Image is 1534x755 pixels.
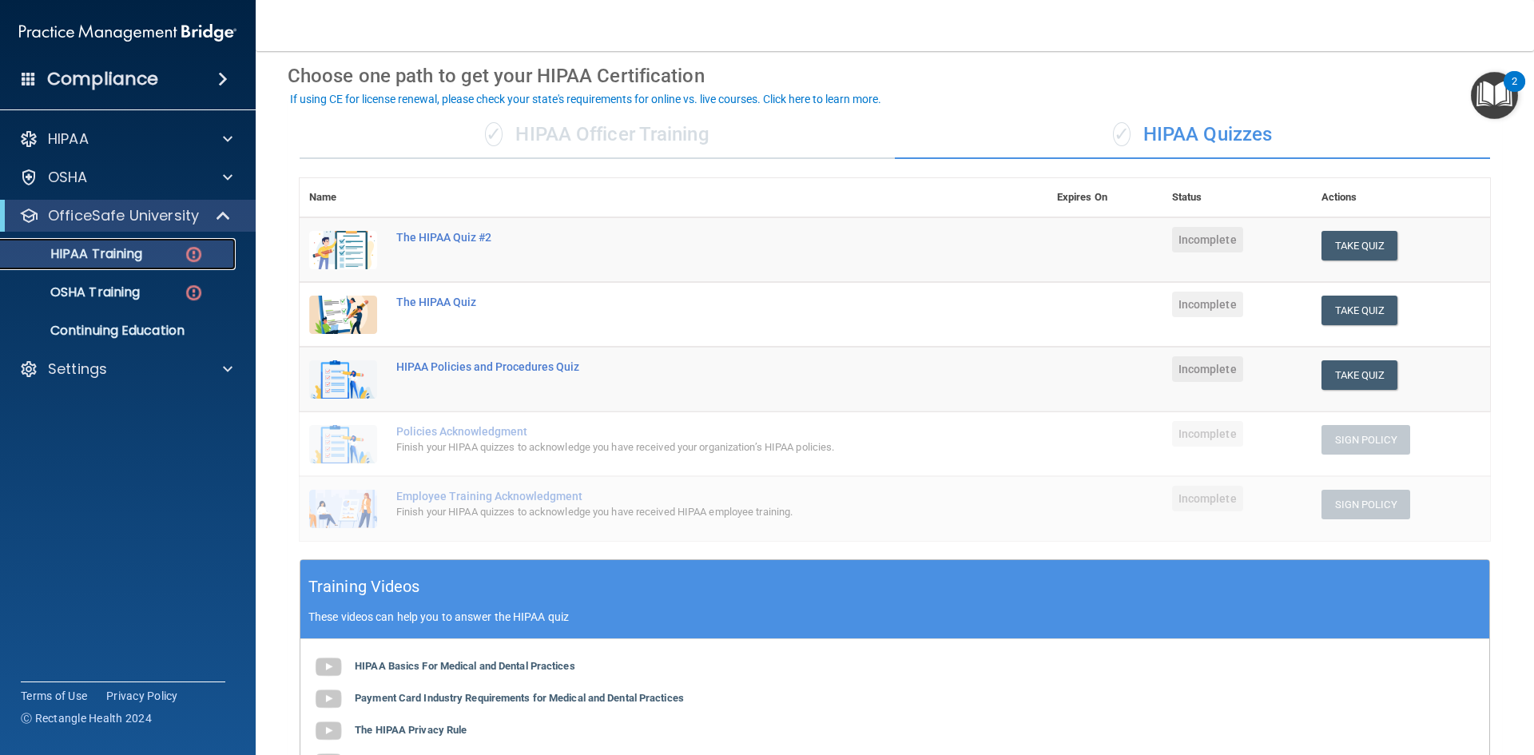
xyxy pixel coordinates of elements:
div: The HIPAA Quiz [396,296,968,308]
div: 2 [1512,81,1517,102]
span: Incomplete [1172,292,1243,317]
h4: Compliance [47,68,158,90]
a: OSHA [19,168,232,187]
b: Payment Card Industry Requirements for Medical and Dental Practices [355,692,684,704]
button: Sign Policy [1321,425,1410,455]
img: gray_youtube_icon.38fcd6cc.png [312,683,344,715]
iframe: Drift Widget Chat Controller [1255,642,1515,705]
div: Finish your HIPAA quizzes to acknowledge you have received your organization’s HIPAA policies. [396,438,968,457]
img: gray_youtube_icon.38fcd6cc.png [312,715,344,747]
img: gray_youtube_icon.38fcd6cc.png [312,651,344,683]
a: OfficeSafe University [19,206,232,225]
div: Finish your HIPAA quizzes to acknowledge you have received HIPAA employee training. [396,503,968,522]
button: Take Quiz [1321,360,1398,390]
p: Continuing Education [10,323,229,339]
a: Privacy Policy [106,688,178,704]
a: Terms of Use [21,688,87,704]
span: Incomplete [1172,227,1243,252]
p: Settings [48,360,107,379]
a: HIPAA [19,129,232,149]
div: Policies Acknowledgment [396,425,968,438]
img: danger-circle.6113f641.png [184,283,204,303]
div: Employee Training Acknowledgment [396,490,968,503]
h5: Training Videos [308,573,420,601]
th: Status [1162,178,1312,217]
p: OfficeSafe University [48,206,199,225]
span: Ⓒ Rectangle Health 2024 [21,710,152,726]
button: Take Quiz [1321,296,1398,325]
button: Take Quiz [1321,231,1398,260]
span: ✓ [485,122,503,146]
b: HIPAA Basics For Medical and Dental Practices [355,660,575,672]
span: Incomplete [1172,356,1243,382]
img: PMB logo [19,17,236,49]
div: If using CE for license renewal, please check your state's requirements for online vs. live cours... [290,93,881,105]
p: HIPAA Training [10,246,142,262]
img: danger-circle.6113f641.png [184,244,204,264]
div: The HIPAA Quiz #2 [396,231,968,244]
p: These videos can help you to answer the HIPAA quiz [308,610,1481,623]
b: The HIPAA Privacy Rule [355,724,467,736]
p: OSHA [48,168,88,187]
span: Incomplete [1172,421,1243,447]
div: Choose one path to get your HIPAA Certification [288,53,1502,99]
a: Settings [19,360,232,379]
th: Actions [1312,178,1490,217]
th: Name [300,178,387,217]
div: HIPAA Quizzes [895,111,1490,159]
button: Open Resource Center, 2 new notifications [1471,72,1518,119]
div: HIPAA Policies and Procedures Quiz [396,360,968,373]
p: OSHA Training [10,284,140,300]
div: HIPAA Officer Training [300,111,895,159]
p: HIPAA [48,129,89,149]
span: ✓ [1113,122,1131,146]
span: Incomplete [1172,486,1243,511]
button: Sign Policy [1321,490,1410,519]
th: Expires On [1047,178,1162,217]
button: If using CE for license renewal, please check your state's requirements for online vs. live cours... [288,91,884,107]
